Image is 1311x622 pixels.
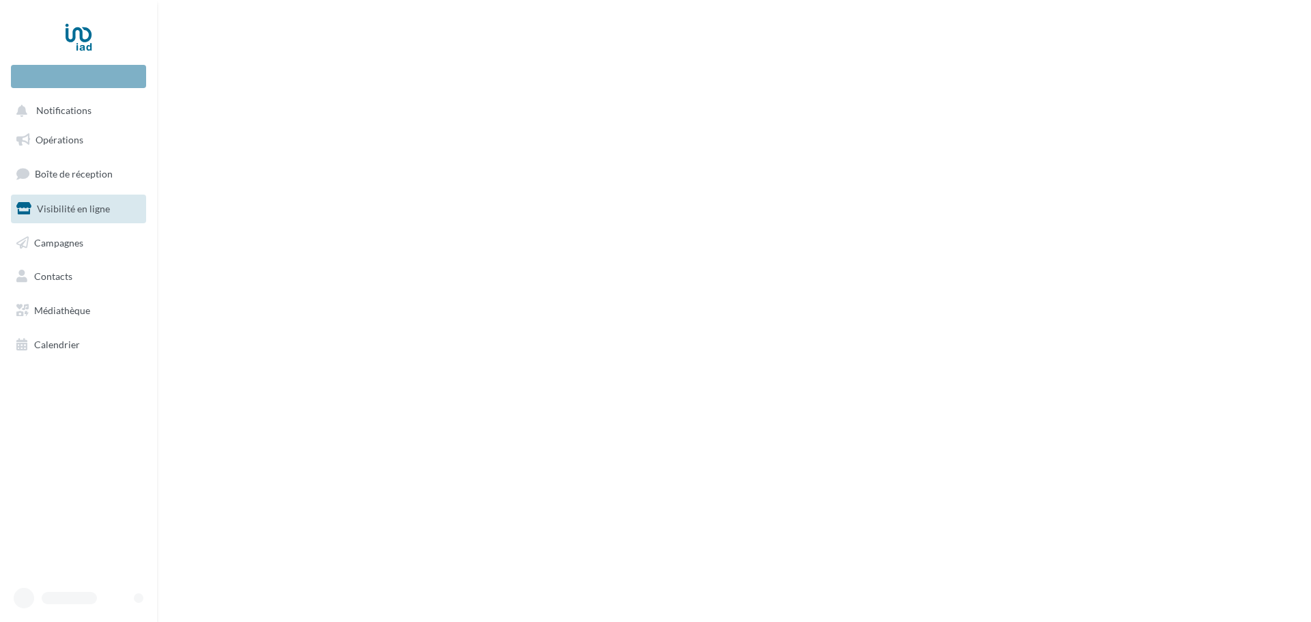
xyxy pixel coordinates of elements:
[8,195,149,223] a: Visibilité en ligne
[8,296,149,325] a: Médiathèque
[36,105,91,117] span: Notifications
[34,236,83,248] span: Campagnes
[37,203,110,214] span: Visibilité en ligne
[11,65,146,88] div: Nouvelle campagne
[8,229,149,257] a: Campagnes
[35,168,113,180] span: Boîte de réception
[8,159,149,188] a: Boîte de réception
[34,270,72,282] span: Contacts
[34,339,80,350] span: Calendrier
[34,305,90,316] span: Médiathèque
[8,126,149,154] a: Opérations
[8,262,149,291] a: Contacts
[8,330,149,359] a: Calendrier
[36,134,83,145] span: Opérations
